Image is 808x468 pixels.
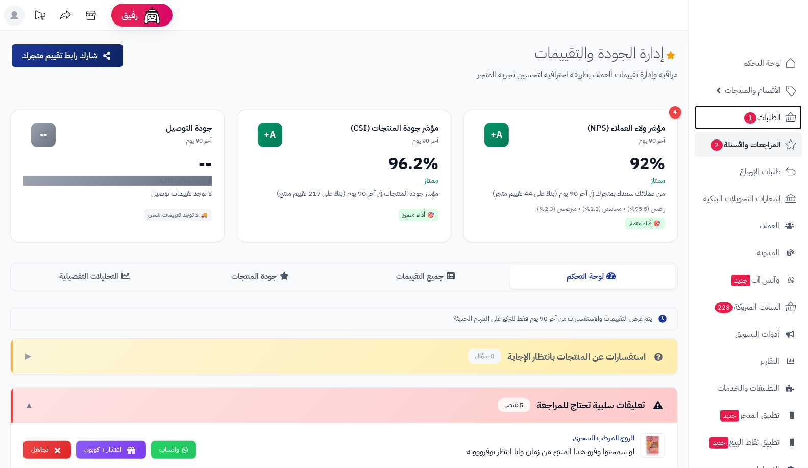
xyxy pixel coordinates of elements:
div: ممتاز [476,176,665,186]
span: تطبيق المتجر [719,408,779,423]
span: 1 [744,112,756,124]
span: أدوات التسويق [735,327,779,341]
div: 🎯 أداء متميز [399,209,438,221]
span: يتم عرض التقييمات والاستفسارات من آخر 90 يوم فقط للتركيز على المهام الحديثة [454,314,652,324]
div: جودة التوصيل [56,123,212,134]
a: وآتس آبجديد [695,268,802,292]
a: طلبات الإرجاع [695,159,802,184]
a: المراجعات والأسئلة2 [695,132,802,157]
span: جديد [720,410,739,422]
div: من عملائك سعداء بمتجرك في آخر 90 يوم (بناءً على 44 تقييم متجر) [476,188,665,199]
span: لوحة التحكم [743,56,781,71]
span: 2 [711,139,723,151]
div: مؤشر جودة المنتجات (CSI) [282,123,438,134]
div: 96.2% [250,155,438,172]
span: 0 سؤال [468,349,501,364]
div: آخر 90 يوم [509,136,665,145]
div: ممتاز [250,176,438,186]
div: 🎯 أداء متميز [625,218,665,230]
a: التقارير [695,349,802,373]
a: العملاء [695,214,802,238]
span: وآتس آب [730,273,779,287]
div: -- [31,123,56,147]
div: استفسارات عن المنتجات بانتظار الإجابة [468,349,665,364]
h1: إدارة الجودة والتقييمات [534,44,678,61]
div: راضين (95.5%) • محايدين (2.3%) • منزعجين (2.3%) [476,205,665,214]
span: 228 [715,302,733,313]
a: تطبيق نقاط البيعجديد [695,430,802,455]
button: التحليلات التفصيلية [13,265,179,288]
div: مؤشر ولاء العملاء (NPS) [509,123,665,134]
span: رفيق [121,9,138,21]
span: ▼ [25,400,33,411]
span: جديد [731,275,750,286]
a: إشعارات التحويلات البنكية [695,186,802,211]
div: آخر 90 يوم [282,136,438,145]
span: جديد [709,437,728,449]
span: تطبيق نقاط البيع [708,435,779,450]
span: 5 عنصر [498,398,530,413]
div: الروج المرطب السحري [204,433,634,443]
span: طلبات الإرجاع [740,165,781,179]
a: واتساب [151,441,196,459]
a: أدوات التسويق [695,322,802,346]
a: التطبيقات والخدمات [695,376,802,401]
a: السلات المتروكة228 [695,295,802,319]
div: A+ [258,123,282,147]
a: المدونة [695,241,802,265]
div: تعليقات سلبية تحتاج للمراجعة [498,398,665,413]
button: جودة المنتجات [179,265,345,288]
img: ai-face.png [142,5,162,26]
div: 🚚 لا توجد تقييمات شحن [144,209,212,221]
span: المراجعات والأسئلة [709,137,781,152]
a: الطلبات1 [695,105,802,130]
span: العملاء [760,219,779,233]
a: تحديثات المنصة [27,5,53,28]
div: آخر 90 يوم [56,136,212,145]
span: الأقسام والمنتجات [725,83,781,98]
div: -- [23,155,212,172]
div: لو سمحتوا وفرو هذا المنتج من زمان وانا انتظر توفرووونه [204,446,634,458]
div: مؤشر جودة المنتجات في آخر 90 يوم (بناءً على 217 تقييم منتج) [250,188,438,199]
div: لا توجد بيانات كافية [23,176,212,186]
span: التقارير [760,354,779,368]
span: ▶ [25,350,31,362]
img: Product [641,433,665,458]
button: شارك رابط تقييم متجرك [12,44,123,67]
span: المدونة [757,246,779,260]
div: A+ [484,123,509,147]
div: 92% [476,155,665,172]
span: التطبيقات والخدمات [717,381,779,395]
button: لوحة التحكم [510,265,676,288]
div: لا توجد تقييمات توصيل [23,188,212,199]
div: 4 [669,106,681,119]
span: إشعارات التحويلات البنكية [703,192,781,206]
a: لوحة التحكم [695,51,802,76]
button: جميع التقييمات [344,265,510,288]
button: اعتذار + كوبون [76,441,146,459]
p: مراقبة وإدارة تقييمات العملاء بطريقة احترافية لتحسين تجربة المتجر [132,69,678,81]
span: الطلبات [743,110,781,125]
span: السلات المتروكة [714,300,781,314]
a: تطبيق المتجرجديد [695,403,802,428]
button: تجاهل [23,441,71,459]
